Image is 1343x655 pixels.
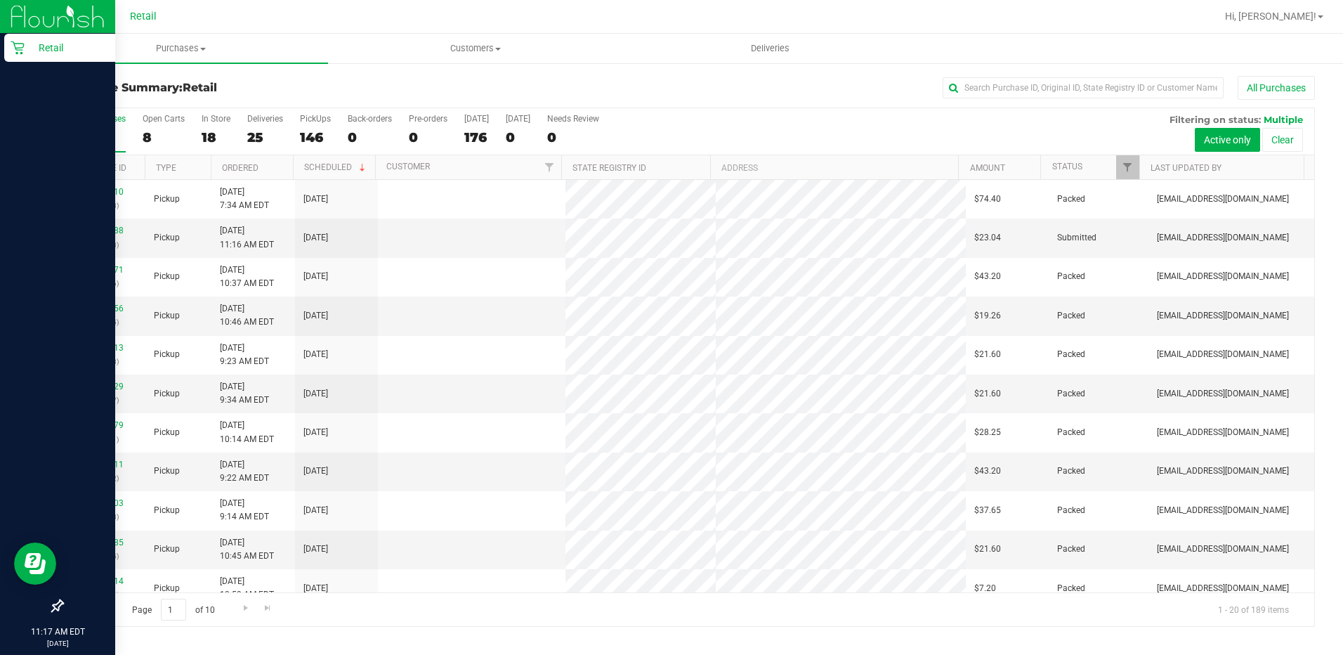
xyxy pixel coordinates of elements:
[974,270,1001,283] span: $43.20
[623,34,917,63] a: Deliveries
[1057,309,1085,323] span: Packed
[409,114,447,124] div: Pre-orders
[258,599,278,618] a: Go to the last page
[183,81,217,94] span: Retail
[304,162,368,172] a: Scheduled
[303,270,328,283] span: [DATE]
[220,264,274,290] span: [DATE] 10:37 AM EDT
[348,114,392,124] div: Back-orders
[303,426,328,439] span: [DATE]
[303,582,328,595] span: [DATE]
[1057,193,1085,206] span: Packed
[303,348,328,361] span: [DATE]
[1157,309,1289,323] span: [EMAIL_ADDRESS][DOMAIN_NAME]
[1057,543,1085,556] span: Packed
[1225,11,1316,22] span: Hi, [PERSON_NAME]!
[11,41,25,55] inline-svg: Retail
[220,536,274,563] span: [DATE] 10:45 AM EDT
[154,465,180,478] span: Pickup
[1157,504,1289,517] span: [EMAIL_ADDRESS][DOMAIN_NAME]
[1151,163,1221,173] a: Last Updated By
[156,163,176,173] a: Type
[222,163,258,173] a: Ordered
[220,458,269,485] span: [DATE] 9:22 AM EDT
[220,186,269,212] span: [DATE] 7:34 AM EDT
[974,309,1001,323] span: $19.26
[572,163,646,173] a: State Registry ID
[974,193,1001,206] span: $74.40
[154,309,180,323] span: Pickup
[154,387,180,401] span: Pickup
[143,114,185,124] div: Open Carts
[1057,504,1085,517] span: Packed
[1207,599,1300,620] span: 1 - 20 of 189 items
[464,129,489,145] div: 176
[974,465,1001,478] span: $43.20
[220,380,269,407] span: [DATE] 9:34 AM EDT
[6,638,109,649] p: [DATE]
[506,114,530,124] div: [DATE]
[1157,465,1289,478] span: [EMAIL_ADDRESS][DOMAIN_NAME]
[220,497,269,524] span: [DATE] 9:14 AM EDT
[547,114,599,124] div: Needs Review
[154,270,180,283] span: Pickup
[130,11,157,22] span: Retail
[974,348,1001,361] span: $21.60
[303,504,328,517] span: [DATE]
[303,231,328,245] span: [DATE]
[220,575,274,602] span: [DATE] 10:59 AM EDT
[1238,76,1315,100] button: All Purchases
[154,504,180,517] span: Pickup
[34,42,328,55] span: Purchases
[1057,426,1085,439] span: Packed
[154,193,180,206] span: Pickup
[300,114,331,124] div: PickUps
[247,114,283,124] div: Deliveries
[348,129,392,145] div: 0
[34,34,328,63] a: Purchases
[6,625,109,638] p: 11:17 AM EDT
[1157,543,1289,556] span: [EMAIL_ADDRESS][DOMAIN_NAME]
[329,42,622,55] span: Customers
[974,426,1001,439] span: $28.25
[974,231,1001,245] span: $23.04
[14,543,56,585] iframe: Resource center
[386,162,430,171] a: Customer
[409,129,447,145] div: 0
[202,114,230,124] div: In Store
[1157,270,1289,283] span: [EMAIL_ADDRESS][DOMAIN_NAME]
[1264,114,1303,125] span: Multiple
[1157,193,1289,206] span: [EMAIL_ADDRESS][DOMAIN_NAME]
[1057,348,1085,361] span: Packed
[62,82,480,94] h3: Purchase Summary:
[1157,231,1289,245] span: [EMAIL_ADDRESS][DOMAIN_NAME]
[1262,128,1303,152] button: Clear
[303,387,328,401] span: [DATE]
[120,599,226,621] span: Page of 10
[154,348,180,361] span: Pickup
[328,34,622,63] a: Customers
[538,155,561,179] a: Filter
[1057,465,1085,478] span: Packed
[1057,231,1096,245] span: Submitted
[220,224,274,251] span: [DATE] 11:16 AM EDT
[220,342,269,368] span: [DATE] 9:23 AM EDT
[161,599,186,621] input: 1
[1057,387,1085,401] span: Packed
[303,543,328,556] span: [DATE]
[1057,270,1085,283] span: Packed
[247,129,283,145] div: 25
[300,129,331,145] div: 146
[974,543,1001,556] span: $21.60
[1157,348,1289,361] span: [EMAIL_ADDRESS][DOMAIN_NAME]
[1116,155,1139,179] a: Filter
[25,39,109,56] p: Retail
[547,129,599,145] div: 0
[1195,128,1260,152] button: Active only
[974,582,996,595] span: $7.20
[220,302,274,329] span: [DATE] 10:46 AM EDT
[235,599,256,618] a: Go to the next page
[974,387,1001,401] span: $21.60
[1157,582,1289,595] span: [EMAIL_ADDRESS][DOMAIN_NAME]
[732,42,808,55] span: Deliveries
